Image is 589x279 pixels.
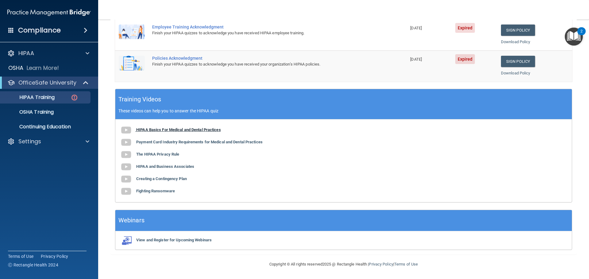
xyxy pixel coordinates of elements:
a: Download Policy [501,71,530,75]
p: HIPAA Training [4,94,55,100]
h5: Webinars [118,215,144,226]
span: Expired [455,23,475,33]
div: Copyright © All rights reserved 2025 @ Rectangle Health | | [232,254,456,274]
p: These videos can help you to answer the HIPAA quiz [118,108,569,113]
a: Terms of Use [8,253,33,259]
iframe: Drift Widget Chat Controller [483,236,582,260]
p: OSHA Training [4,109,54,115]
a: Privacy Policy [369,262,393,266]
b: HIPAA and Business Associates [136,164,194,169]
img: PMB logo [7,6,91,19]
a: Download Policy [501,40,530,44]
img: danger-circle.6113f641.png [71,94,78,101]
p: OSHA [8,64,24,72]
p: OfficeSafe University [18,79,76,86]
span: [DATE] [410,26,422,30]
div: Employee Training Acknowledgment [152,25,376,29]
img: gray_youtube_icon.38fcd6cc.png [120,149,132,161]
a: Terms of Use [394,262,418,266]
img: gray_youtube_icon.38fcd6cc.png [120,173,132,185]
b: Payment Card Industry Requirements for Medical and Dental Practices [136,140,263,144]
h4: Compliance [18,26,61,35]
button: Open Resource Center, 2 new notifications [565,28,583,46]
a: Sign Policy [501,56,535,67]
a: Settings [7,138,89,145]
div: 2 [580,31,583,39]
a: HIPAA [7,50,89,57]
img: gray_youtube_icon.38fcd6cc.png [120,185,132,198]
img: gray_youtube_icon.38fcd6cc.png [120,124,132,136]
span: Ⓒ Rectangle Health 2024 [8,262,58,268]
h5: Training Videos [118,94,161,105]
a: Privacy Policy [41,253,68,259]
span: [DATE] [410,57,422,62]
div: Policies Acknowledgment [152,56,376,61]
b: Fighting Ransomware [136,189,175,193]
p: Learn More! [27,64,59,72]
b: The HIPAA Privacy Rule [136,152,179,156]
img: webinarIcon.c7ebbf15.png [120,236,132,245]
span: Expired [455,54,475,64]
p: Settings [18,138,41,145]
div: Finish your HIPAA quizzes to acknowledge you have received HIPAA employee training. [152,29,376,37]
a: OfficeSafe University [7,79,89,86]
b: View and Register for Upcoming Webinars [136,238,212,242]
p: Continuing Education [4,124,88,130]
p: HIPAA [18,50,34,57]
img: gray_youtube_icon.38fcd6cc.png [120,136,132,149]
img: gray_youtube_icon.38fcd6cc.png [120,161,132,173]
div: Finish your HIPAA quizzes to acknowledge you have received your organization’s HIPAA policies. [152,61,376,68]
b: Creating a Contingency Plan [136,176,187,181]
a: Sign Policy [501,25,535,36]
b: HIPAA Basics For Medical and Dental Practices [136,127,221,132]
